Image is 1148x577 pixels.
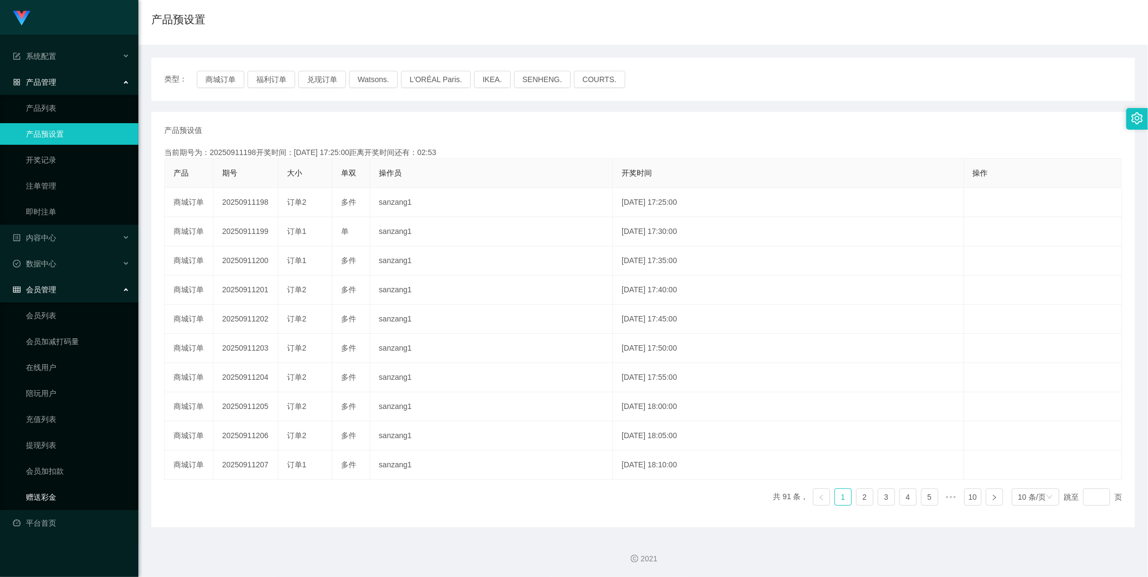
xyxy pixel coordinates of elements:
span: 订单2 [287,402,306,411]
button: L'ORÉAL Paris. [401,71,471,88]
td: 20250911204 [213,363,278,392]
td: sanzang1 [370,421,613,451]
span: 产品 [173,169,189,177]
span: 订单2 [287,285,306,294]
td: sanzang1 [370,305,613,334]
a: 赠送彩金 [26,486,130,508]
td: [DATE] 18:05:00 [613,421,964,451]
span: 订单2 [287,198,306,206]
a: 3 [878,489,895,505]
span: 多件 [341,460,356,469]
a: 产品预设置 [26,123,130,145]
span: 多件 [341,344,356,352]
i: 图标: check-circle-o [13,260,21,267]
a: 4 [900,489,916,505]
span: 订单2 [287,344,306,352]
li: 1 [835,488,852,506]
button: 兑现订单 [298,71,346,88]
a: 5 [922,489,938,505]
td: sanzang1 [370,334,613,363]
td: [DATE] 17:35:00 [613,246,964,276]
span: 内容中心 [13,233,56,242]
li: 向后 5 页 [943,488,960,506]
td: sanzang1 [370,392,613,421]
td: sanzang1 [370,188,613,217]
td: 20250911198 [213,188,278,217]
span: 大小 [287,169,302,177]
span: 类型： [164,71,197,88]
td: [DATE] 17:45:00 [613,305,964,334]
span: 订单1 [287,227,306,236]
i: 图标: copyright [631,555,638,562]
i: 图标: appstore-o [13,78,21,86]
span: 操作 [973,169,988,177]
span: 多件 [341,314,356,323]
td: 20250911205 [213,392,278,421]
li: 4 [899,488,917,506]
i: 图标: table [13,286,21,293]
span: 多件 [341,256,356,265]
td: [DATE] 18:10:00 [613,451,964,480]
button: SENHENG. [514,71,571,88]
button: 福利订单 [248,71,295,88]
td: 商城订单 [165,217,213,246]
td: 商城订单 [165,421,213,451]
td: [DATE] 17:40:00 [613,276,964,305]
td: 商城订单 [165,334,213,363]
i: 图标: right [991,494,998,501]
span: 订单1 [287,256,306,265]
td: 商城订单 [165,276,213,305]
td: [DATE] 17:30:00 [613,217,964,246]
span: 订单2 [287,373,306,381]
td: [DATE] 18:00:00 [613,392,964,421]
td: 20250911199 [213,217,278,246]
i: 图标: left [818,494,825,501]
h1: 产品预设置 [151,11,205,28]
div: 跳至 页 [1064,488,1122,506]
span: 产品管理 [13,78,56,86]
a: 会员加扣款 [26,460,130,482]
td: sanzang1 [370,276,613,305]
span: 单 [341,227,349,236]
li: 下一页 [986,488,1003,506]
a: 会员加减打码量 [26,331,130,352]
li: 5 [921,488,938,506]
td: 20250911200 [213,246,278,276]
span: 订单1 [287,460,306,469]
span: 产品预设值 [164,125,202,136]
span: 订单2 [287,314,306,323]
span: 订单2 [287,431,306,440]
td: 20250911206 [213,421,278,451]
td: 20250911203 [213,334,278,363]
td: [DATE] 17:55:00 [613,363,964,392]
button: COURTS. [574,71,625,88]
a: 产品列表 [26,97,130,119]
button: 商城订单 [197,71,244,88]
a: 10 [965,489,981,505]
i: 图标: profile [13,234,21,241]
span: 开奖时间 [622,169,652,177]
i: 图标: setting [1131,112,1143,124]
td: sanzang1 [370,451,613,480]
i: 图标: down [1046,494,1053,501]
li: 上一页 [813,488,830,506]
button: Watsons. [349,71,398,88]
img: logo.9652507e.png [13,11,30,26]
td: sanzang1 [370,217,613,246]
td: 20250911207 [213,451,278,480]
span: 会员管理 [13,285,56,294]
td: 20250911202 [213,305,278,334]
td: 商城订单 [165,363,213,392]
span: ••• [943,488,960,506]
td: 商城订单 [165,188,213,217]
td: [DATE] 17:50:00 [613,334,964,363]
a: 提现列表 [26,434,130,456]
td: 商城订单 [165,305,213,334]
span: 多件 [341,198,356,206]
li: 2 [856,488,873,506]
td: [DATE] 17:25:00 [613,188,964,217]
span: 期号 [222,169,237,177]
a: 陪玩用户 [26,383,130,404]
a: 开奖记录 [26,149,130,171]
td: 商城订单 [165,392,213,421]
